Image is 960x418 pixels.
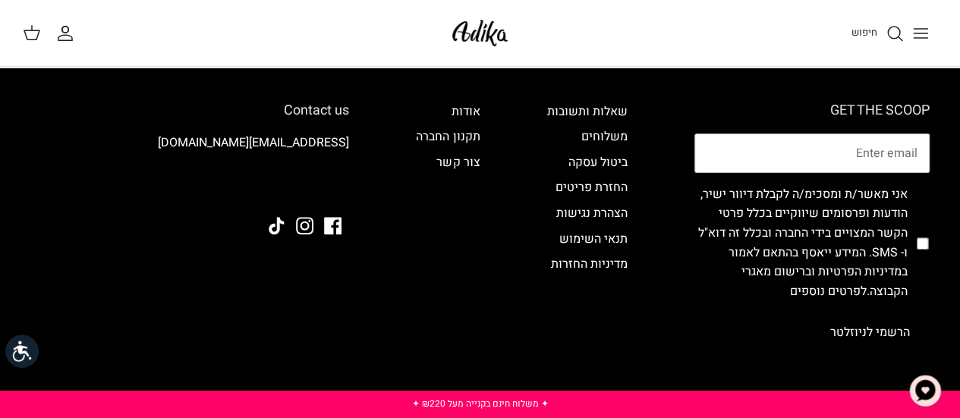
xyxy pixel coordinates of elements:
[851,24,904,42] a: חיפוש
[401,102,495,352] div: Secondary navigation
[56,24,80,42] a: החשבון שלי
[451,102,480,121] a: אודות
[158,134,349,152] a: [EMAIL_ADDRESS][DOMAIN_NAME]
[556,204,628,222] a: הצהרת נגישות
[568,153,628,171] a: ביטול עסקה
[436,153,480,171] a: צור קשר
[412,397,549,410] a: ✦ משלוח חינם בקנייה מעל ₪220 ✦
[416,127,480,146] a: תקנון החברה
[694,102,930,119] h6: GET THE SCOOP
[296,217,313,234] a: Instagram
[448,15,512,51] img: Adika IL
[581,127,628,146] a: משלוחים
[30,102,349,119] h6: Contact us
[556,178,628,196] a: החזרת פריטים
[559,230,628,248] a: תנאי השימוש
[851,25,877,39] span: חיפוש
[307,176,349,196] img: Adika IL
[324,217,342,234] a: Facebook
[268,217,285,234] a: Tiktok
[694,134,930,173] input: Email
[790,282,867,300] a: לפרטים נוספים
[810,313,930,351] button: הרשמי לניוזלטר
[547,102,628,121] a: שאלות ותשובות
[551,255,628,273] a: מדיניות החזרות
[694,185,908,302] label: אני מאשר/ת ומסכימ/ה לקבלת דיוור ישיר, הודעות ופרסומים שיווקיים בכלל פרטי הקשר המצויים בידי החברה ...
[904,17,937,50] button: Toggle menu
[532,102,643,352] div: Secondary navigation
[902,368,948,413] button: צ'אט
